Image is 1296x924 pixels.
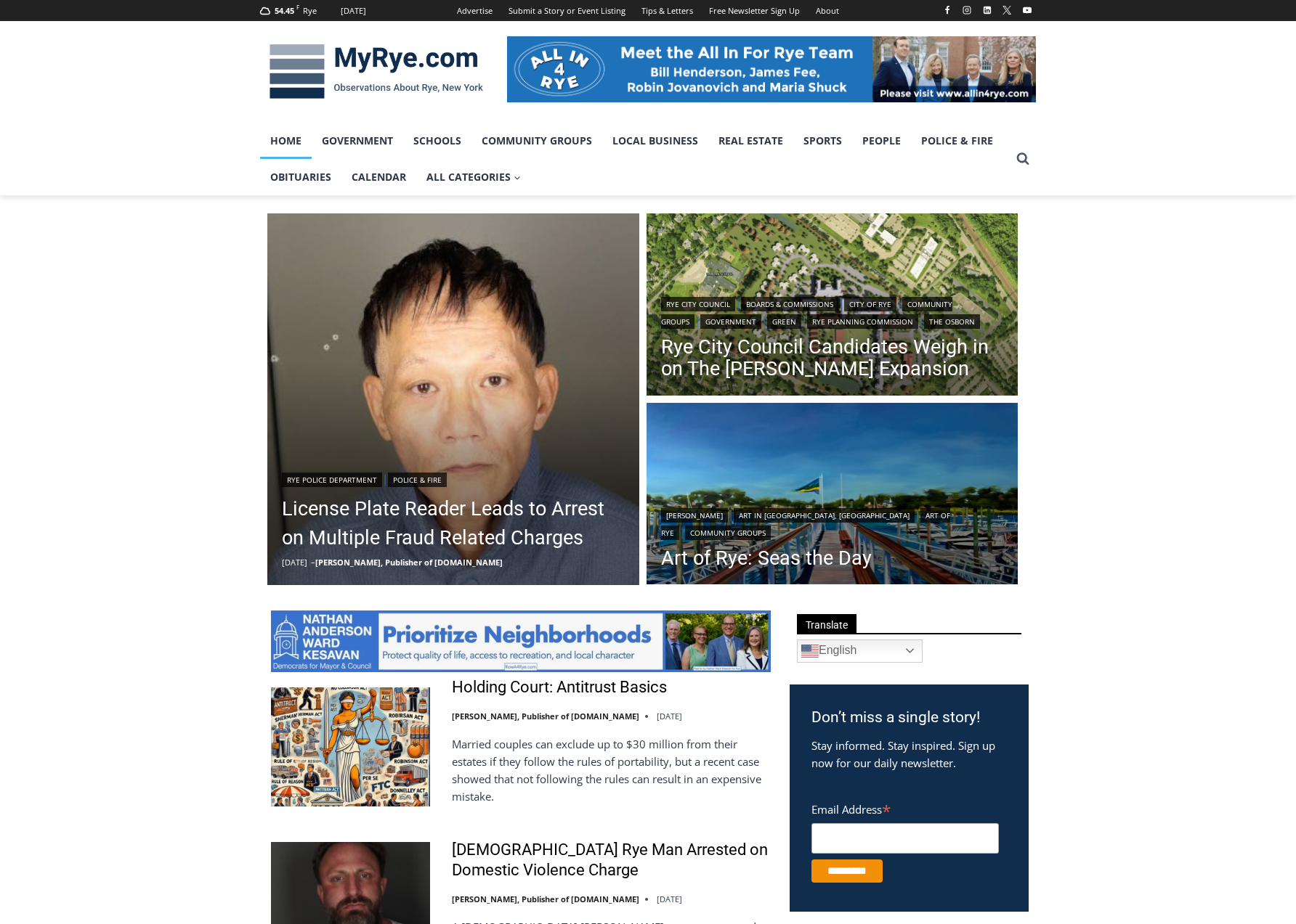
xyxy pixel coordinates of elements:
span: – [311,557,315,568]
a: Rye Planning Commission [807,314,918,329]
a: [PERSON_NAME], Publisher of [DOMAIN_NAME] [452,711,639,721]
a: People [852,123,911,159]
a: Instagram [958,1,976,19]
a: Home [260,123,312,159]
a: Schools [403,123,471,159]
p: Stay informed. Stay inspired. Sign up now for our daily newsletter. [811,737,1007,772]
a: Police & Fire [911,123,1003,159]
a: Art in [GEOGRAPHIC_DATA], [GEOGRAPHIC_DATA] [734,508,915,523]
a: X [998,1,1016,19]
img: [PHOTO: Seas the Day - Shenorock Shore Club Marina, Rye 36” X 48” Oil on canvas, Commissioned & E... [647,403,1018,589]
div: | | | | | | | [661,294,1004,329]
a: Local Business [602,123,708,159]
h3: Don’t miss a single story! [811,706,1007,729]
time: [DATE] [282,557,307,568]
a: Community Groups [471,123,602,159]
a: Holding Court: Antitrust Basics [452,677,667,698]
a: City of Rye [844,297,896,311]
a: Linkedin [979,1,996,19]
span: 54.45 [275,5,294,16]
time: [DATE] [657,711,682,721]
p: Married couples can exclude up to $30 million from their estates if they follow the rules of port... [452,735,771,805]
a: Police & Fire [388,473,447,487]
time: [DATE] [657,894,682,904]
div: | [282,470,625,487]
a: Community Groups [685,526,771,540]
img: en [801,642,819,660]
a: License Plate Reader Leads to Arrest on Multiple Fraud Related Charges [282,494,625,552]
a: Green [767,314,801,329]
a: Rye City Council [661,297,735,311]
a: English [797,639,923,663]
img: (PHOTO: On Monday, October 13, 2025, Rye PD arrested Ming Wu, 60, of Flushing, New York, on multi... [267,213,639,585]
a: Real Estate [708,123,793,159]
a: Boards & Commissions [741,297,838,311]
img: Holding Court: Antitrust Basics [271,687,430,806]
a: YouTube [1018,1,1036,19]
div: [DATE] [341,4,366,17]
a: Rye Police Department [282,473,382,487]
img: MyRye.com [260,34,493,110]
a: Calendar [341,159,416,195]
a: Sports [793,123,852,159]
div: | | | [661,505,1004,540]
a: Facebook [939,1,956,19]
a: Read More Rye City Council Candidates Weigh in on The Osborn Expansion [647,213,1018,399]
a: Government [312,123,403,159]
a: [PERSON_NAME] [661,508,728,523]
a: Read More License Plate Reader Leads to Arrest on Multiple Fraud Related Charges [267,213,639,585]
a: Art of Rye: Seas the Day [661,547,1004,569]
a: Government [700,314,761,329]
a: Read More Art of Rye: Seas the Day [647,403,1018,589]
div: Rye [303,4,317,17]
a: The Osborn [924,314,980,329]
img: (PHOTO: Illustrative plan of The Osborn's proposed site plan from the July 10, 2025 planning comm... [647,213,1018,399]
img: All in for Rye [507,36,1036,102]
a: Rye City Council Candidates Weigh in on The [PERSON_NAME] Expansion [661,336,1004,380]
button: View Search Form [1010,146,1036,172]
span: Translate [797,614,856,634]
a: All Categories [416,159,531,195]
label: Email Address [811,795,999,821]
span: All Categories [426,169,521,185]
a: Obituaries [260,159,341,195]
a: [DEMOGRAPHIC_DATA] Rye Man Arrested on Domestic Violence Charge [452,840,771,881]
a: [PERSON_NAME], Publisher of [DOMAIN_NAME] [452,894,639,904]
nav: Primary Navigation [260,123,1010,196]
a: [PERSON_NAME], Publisher of [DOMAIN_NAME] [315,557,503,568]
span: F [296,3,299,11]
